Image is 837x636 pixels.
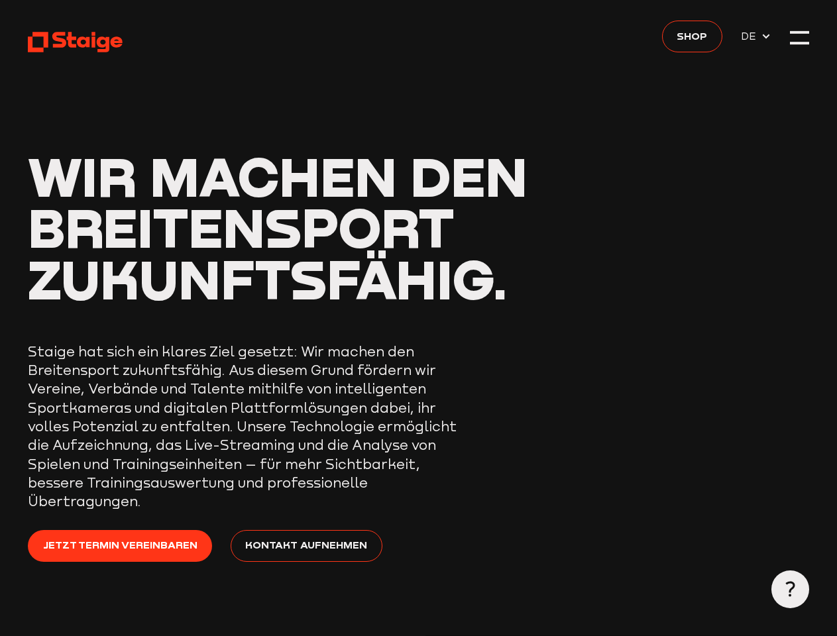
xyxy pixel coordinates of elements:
[43,537,197,553] span: Jetzt Termin vereinbaren
[231,530,382,562] a: Kontakt aufnehmen
[245,537,367,553] span: Kontakt aufnehmen
[28,343,459,511] p: Staige hat sich ein klares Ziel gesetzt: Wir machen den Breitensport zukunftsfähig. Aus diesem Gr...
[28,143,528,312] span: Wir machen den Breitensport zukunftsfähig.
[662,21,722,52] a: Shop
[677,28,707,44] span: Shop
[28,530,211,562] a: Jetzt Termin vereinbaren
[741,28,761,44] span: DE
